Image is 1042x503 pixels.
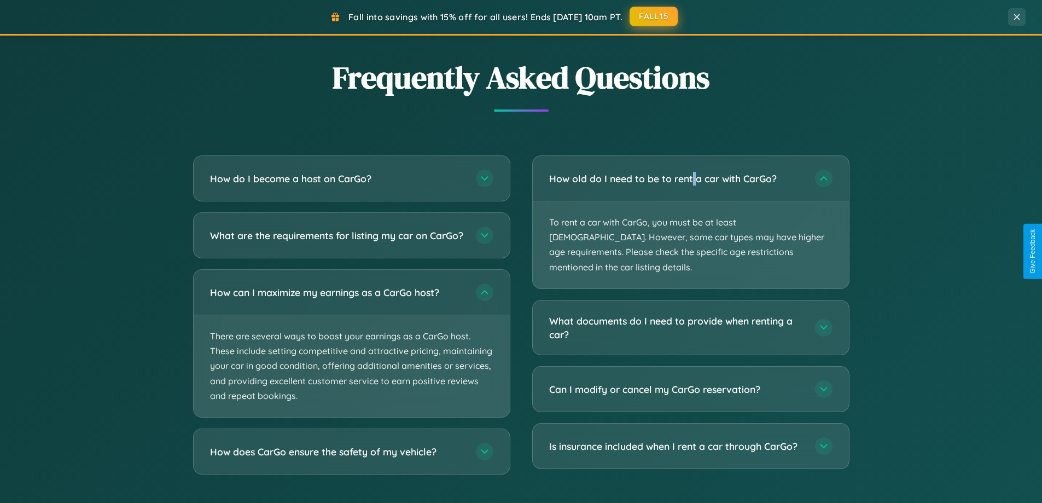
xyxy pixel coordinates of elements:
h3: Can I modify or cancel my CarGo reservation? [549,383,804,396]
h2: Frequently Asked Questions [193,56,849,99]
h3: How does CarGo ensure the safety of my vehicle? [210,445,465,459]
h3: How do I become a host on CarGo? [210,172,465,186]
h3: How old do I need to be to rent a car with CarGo? [549,172,804,186]
div: Give Feedback [1029,229,1037,274]
h3: How can I maximize my earnings as a CarGo host? [210,286,465,299]
p: There are several ways to boost your earnings as a CarGo host. These include setting competitive ... [194,315,510,417]
button: FALL15 [630,7,678,26]
h3: What documents do I need to provide when renting a car? [549,314,804,341]
h3: Is insurance included when I rent a car through CarGo? [549,440,804,453]
span: Fall into savings with 15% off for all users! Ends [DATE] 10am PT. [348,11,622,22]
h3: What are the requirements for listing my car on CarGo? [210,229,465,242]
p: To rent a car with CarGo, you must be at least [DEMOGRAPHIC_DATA]. However, some car types may ha... [533,201,849,288]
